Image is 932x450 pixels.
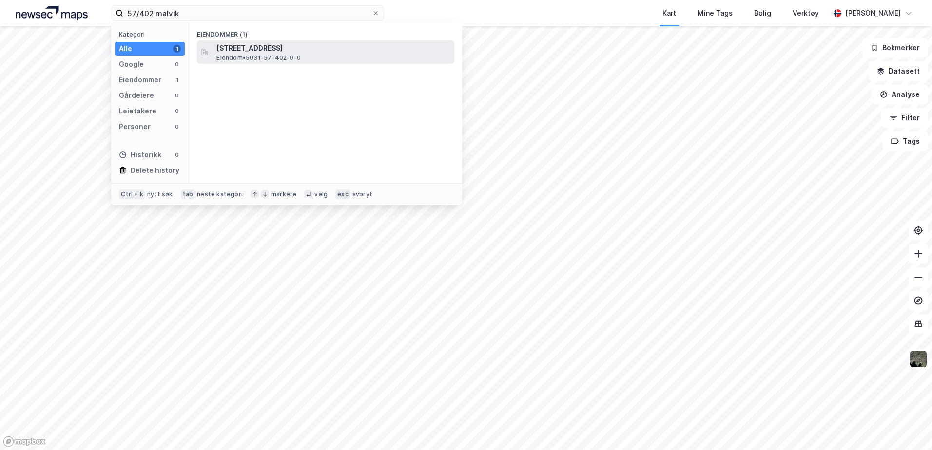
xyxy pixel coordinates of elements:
div: Kategori [119,31,185,38]
div: Eiendommer (1) [189,23,462,40]
iframe: Chat Widget [883,403,932,450]
div: Personer [119,121,151,132]
img: 9k= [909,350,928,368]
div: Delete history [131,165,179,176]
span: Eiendom • 5031-57-402-0-0 [216,54,301,62]
div: 1 [173,76,181,84]
button: Analyse [872,85,928,104]
div: Eiendommer [119,74,161,86]
button: Tags [883,131,928,151]
button: Filter [881,108,928,128]
div: 0 [173,60,181,68]
div: Historikk [119,149,161,161]
div: neste kategori [197,190,243,198]
button: Datasett [869,61,928,81]
div: Kart [662,7,676,19]
div: Gårdeiere [119,90,154,101]
div: markere [271,190,296,198]
button: Bokmerker [862,38,928,57]
div: 0 [173,123,181,131]
div: Verktøy [793,7,819,19]
div: velg [314,190,328,198]
div: Alle [119,43,132,55]
div: Ctrl + k [119,189,145,199]
div: nytt søk [147,190,173,198]
div: 1 [173,45,181,53]
a: Mapbox homepage [3,436,46,447]
div: Mine Tags [698,7,733,19]
div: Bolig [754,7,771,19]
div: Google [119,58,144,70]
input: Søk på adresse, matrikkel, gårdeiere, leietakere eller personer [123,6,372,20]
div: 0 [173,151,181,159]
div: 0 [173,92,181,99]
div: esc [335,189,350,199]
div: tab [181,189,195,199]
div: avbryt [352,190,372,198]
span: [STREET_ADDRESS] [216,42,450,54]
div: [PERSON_NAME] [845,7,901,19]
img: logo.a4113a55bc3d86da70a041830d287a7e.svg [16,6,88,20]
div: Leietakere [119,105,156,117]
div: 0 [173,107,181,115]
